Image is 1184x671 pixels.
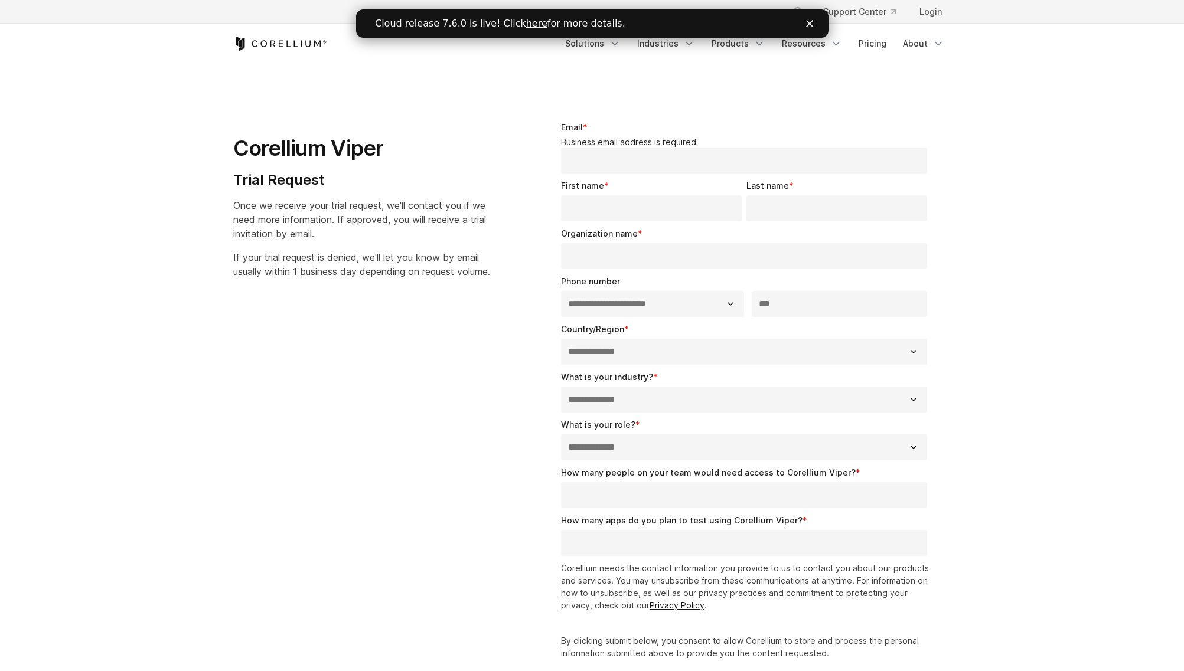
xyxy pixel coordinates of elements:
[814,1,905,22] a: Support Center
[561,324,624,334] span: Country/Region
[561,372,653,382] span: What is your industry?
[775,33,849,54] a: Resources
[746,181,789,191] span: Last name
[558,33,628,54] a: Solutions
[788,1,809,22] button: Search
[561,467,856,477] span: How many people on your team would need access to Corellium Viper?
[450,11,462,18] div: Close
[561,276,620,286] span: Phone number
[561,515,803,525] span: How many apps do you plan to test using Corellium Viper?
[561,228,638,238] span: Organization name
[233,37,327,51] a: Corellium Home
[852,33,893,54] a: Pricing
[233,199,486,240] span: Once we receive your trial request, we'll contact you if we need more information. If approved, y...
[630,33,702,54] a: Industries
[233,135,490,162] h1: Corellium Viper
[233,171,490,189] h4: Trial Request
[704,33,772,54] a: Products
[356,9,829,38] iframe: Intercom live chat banner
[778,1,951,22] div: Navigation Menu
[910,1,951,22] a: Login
[561,181,604,191] span: First name
[233,251,490,277] span: If your trial request is denied, we'll let you know by email usually within 1 business day depend...
[561,137,932,148] legend: Business email address is required
[558,33,951,54] div: Navigation Menu
[561,634,932,659] p: By clicking submit below, you consent to allow Corellium to store and process the personal inform...
[896,33,951,54] a: About
[561,122,583,132] span: Email
[650,600,704,610] a: Privacy Policy
[561,420,635,430] span: What is your role?
[561,562,932,611] p: Corellium needs the contact information you provide to us to contact you about our products and s...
